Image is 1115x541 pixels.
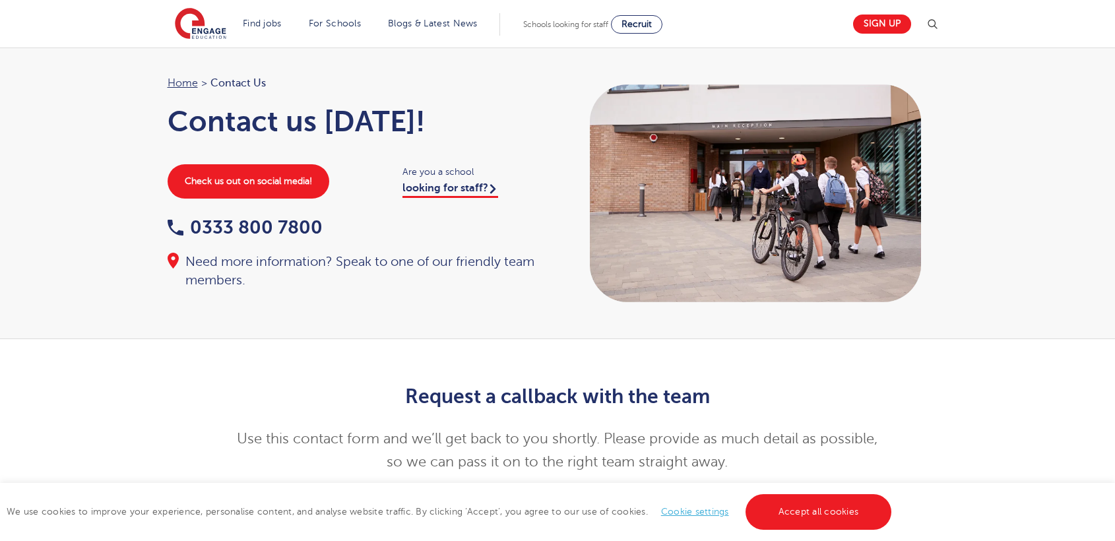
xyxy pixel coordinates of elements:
span: Recruit [621,19,652,29]
span: Schools looking for staff [523,20,608,29]
span: Use this contact form and we’ll get back to you shortly. Please provide as much detail as possibl... [237,431,877,470]
nav: breadcrumb [168,75,545,92]
a: Recruit [611,15,662,34]
h2: Request a callback with the team [234,385,881,408]
a: Blogs & Latest News [388,18,478,28]
a: looking for staff? [402,182,498,198]
a: For Schools [309,18,361,28]
div: Need more information? Speak to one of our friendly team members. [168,253,545,290]
h1: Contact us [DATE]! [168,105,545,138]
a: Home [168,77,198,89]
a: Accept all cookies [746,494,892,530]
a: Sign up [853,15,911,34]
span: We use cookies to improve your experience, personalise content, and analyse website traffic. By c... [7,507,895,517]
img: Engage Education [175,8,226,41]
span: Are you a school [402,164,544,179]
span: Contact Us [210,75,266,92]
a: Cookie settings [661,507,729,517]
span: > [201,77,207,89]
a: Find jobs [243,18,282,28]
a: 0333 800 7800 [168,217,323,238]
a: Check us out on social media! [168,164,329,199]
